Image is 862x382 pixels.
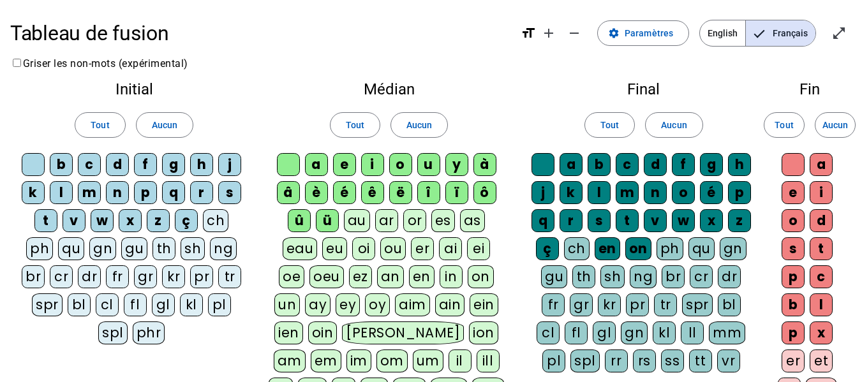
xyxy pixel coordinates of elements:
div: in [440,265,463,288]
div: ien [274,321,303,344]
div: b [782,293,805,316]
div: t [34,209,57,232]
div: l [50,181,73,204]
div: é [700,181,723,204]
div: a [305,153,328,176]
div: n [644,181,667,204]
div: d [644,153,667,176]
div: ill [477,349,500,372]
div: x [810,321,833,344]
div: gn [720,237,747,260]
div: ng [630,265,657,288]
div: p [134,181,157,204]
div: s [588,209,611,232]
div: pl [542,349,565,372]
div: é [333,181,356,204]
div: aim [395,293,430,316]
div: s [782,237,805,260]
div: pl [208,293,231,316]
div: p [782,321,805,344]
mat-icon: remove [567,26,582,41]
div: gu [541,265,567,288]
div: fl [124,293,147,316]
div: d [810,209,833,232]
button: Aucun [390,112,448,138]
div: p [728,181,751,204]
div: c [78,153,101,176]
div: on [468,265,494,288]
div: ph [26,237,53,260]
div: j [218,153,241,176]
div: th [152,237,175,260]
div: l [810,293,833,316]
div: q [531,209,554,232]
button: Tout [330,112,380,138]
span: Aucun [661,117,687,133]
div: ei [467,237,490,260]
div: fl [565,321,588,344]
div: e [782,181,805,204]
div: a [560,153,583,176]
div: â [277,181,300,204]
div: p [782,265,805,288]
div: ss [661,349,684,372]
div: cl [96,293,119,316]
div: gl [152,293,175,316]
div: pr [190,265,213,288]
div: pr [626,293,649,316]
div: ô [473,181,496,204]
div: b [588,153,611,176]
div: kl [180,293,203,316]
div: ain [435,293,465,316]
div: or [403,209,426,232]
mat-icon: format_size [521,26,536,41]
div: en [595,237,620,260]
div: f [134,153,157,176]
div: il [449,349,472,372]
div: bl [718,293,741,316]
div: x [700,209,723,232]
div: gr [134,265,157,288]
div: q [162,181,185,204]
div: v [644,209,667,232]
div: r [190,181,213,204]
span: Aucun [822,117,848,133]
div: kr [162,265,185,288]
div: un [274,293,300,316]
div: gn [89,237,116,260]
div: u [417,153,440,176]
div: à [473,153,496,176]
div: tr [654,293,677,316]
div: ë [389,181,412,204]
mat-icon: add [541,26,556,41]
div: th [572,265,595,288]
div: v [63,209,85,232]
div: k [560,181,583,204]
div: fr [106,265,129,288]
div: ng [210,237,237,260]
div: cl [537,321,560,344]
div: dr [718,265,741,288]
div: ph [657,237,683,260]
div: r [560,209,583,232]
button: Diminuer la taille de la police [561,20,587,46]
div: o [672,181,695,204]
div: qu [58,237,84,260]
div: ai [439,237,462,260]
div: tt [689,349,712,372]
div: z [728,209,751,232]
span: Tout [775,117,793,133]
button: Tout [584,112,635,138]
div: br [22,265,45,288]
div: c [616,153,639,176]
div: vr [717,349,740,372]
div: er [411,237,434,260]
div: sh [600,265,625,288]
div: a [810,153,833,176]
span: Tout [91,117,109,133]
div: û [288,209,311,232]
div: s [218,181,241,204]
span: Tout [346,117,364,133]
span: Tout [600,117,619,133]
span: Aucun [406,117,432,133]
